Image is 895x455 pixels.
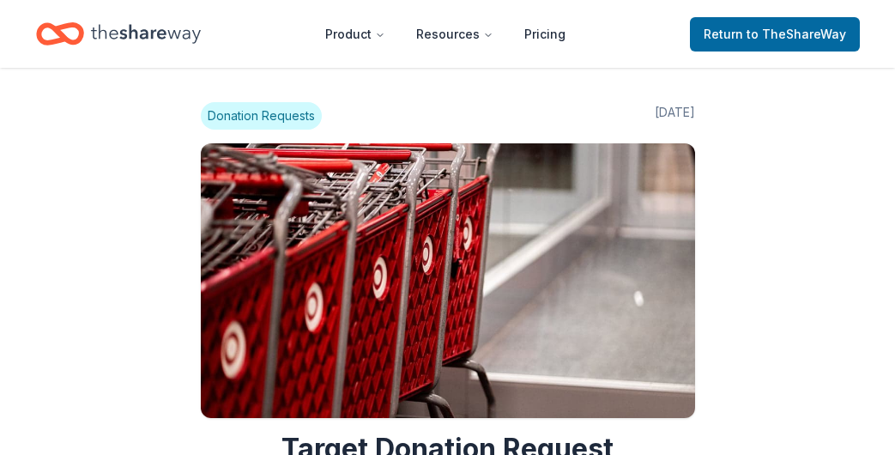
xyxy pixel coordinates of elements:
[311,17,399,52] button: Product
[655,102,695,130] span: [DATE]
[201,102,322,130] span: Donation Requests
[747,27,846,41] span: to TheShareWay
[311,14,579,54] nav: Main
[402,17,507,52] button: Resources
[201,143,695,418] img: Image for Target Donation Request
[36,14,201,54] a: Home
[690,17,860,52] a: Returnto TheShareWay
[704,24,846,45] span: Return
[511,17,579,52] a: Pricing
